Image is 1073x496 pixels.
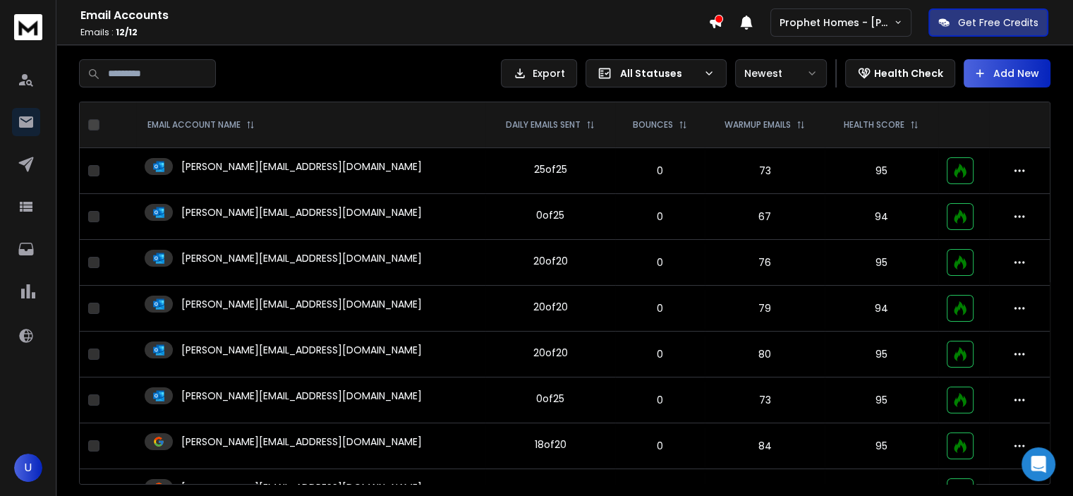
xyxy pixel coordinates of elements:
p: [PERSON_NAME][EMAIL_ADDRESS][DOMAIN_NAME] [181,480,422,495]
button: Add New [964,59,1050,87]
p: 0 [624,210,696,224]
td: 76 [705,240,825,286]
td: 95 [825,377,938,423]
td: 73 [705,148,825,194]
div: 0 of 25 [536,392,564,406]
button: Health Check [845,59,955,87]
p: Emails : [80,27,708,38]
button: Get Free Credits [928,8,1048,37]
td: 79 [705,286,825,332]
p: 0 [624,347,696,361]
td: 95 [825,240,938,286]
td: 84 [705,423,825,469]
p: Prophet Homes - [PERSON_NAME] [780,16,894,30]
img: logo [14,14,42,40]
p: 0 [624,393,696,407]
button: U [14,454,42,482]
td: 94 [825,194,938,240]
div: 0 of 25 [536,208,564,222]
button: Newest [735,59,827,87]
div: EMAIL ACCOUNT NAME [147,119,255,131]
span: 12 / 12 [116,26,138,38]
p: [PERSON_NAME][EMAIL_ADDRESS][DOMAIN_NAME] [181,343,422,357]
button: Export [501,59,577,87]
p: BOUNCES [633,119,673,131]
td: 95 [825,423,938,469]
p: 0 [624,439,696,453]
p: [PERSON_NAME][EMAIL_ADDRESS][DOMAIN_NAME] [181,159,422,174]
p: [PERSON_NAME][EMAIL_ADDRESS][DOMAIN_NAME] [181,251,422,265]
div: 20 of 20 [533,300,567,314]
p: [PERSON_NAME][EMAIL_ADDRESS][DOMAIN_NAME] [181,435,422,449]
p: [PERSON_NAME][EMAIL_ADDRESS][DOMAIN_NAME] [181,389,422,403]
div: 25 of 25 [533,162,566,176]
h1: Email Accounts [80,7,708,24]
td: 94 [825,286,938,332]
td: 95 [825,332,938,377]
td: 67 [705,194,825,240]
div: Open Intercom Messenger [1022,447,1055,481]
p: DAILY EMAILS SENT [506,119,581,131]
div: 18 of 20 [534,437,566,452]
p: All Statuses [620,66,698,80]
p: Health Check [874,66,943,80]
td: 73 [705,377,825,423]
p: 0 [624,301,696,315]
p: WARMUP EMAILS [725,119,791,131]
p: 0 [624,255,696,270]
div: 20 of 20 [533,346,567,360]
p: Get Free Credits [958,16,1038,30]
div: 20 of 20 [533,254,567,268]
p: [PERSON_NAME][EMAIL_ADDRESS][DOMAIN_NAME] [181,297,422,311]
p: [PERSON_NAME][EMAIL_ADDRESS][DOMAIN_NAME] [181,205,422,219]
td: 80 [705,332,825,377]
td: 95 [825,148,938,194]
p: 0 [624,164,696,178]
p: HEALTH SCORE [844,119,904,131]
